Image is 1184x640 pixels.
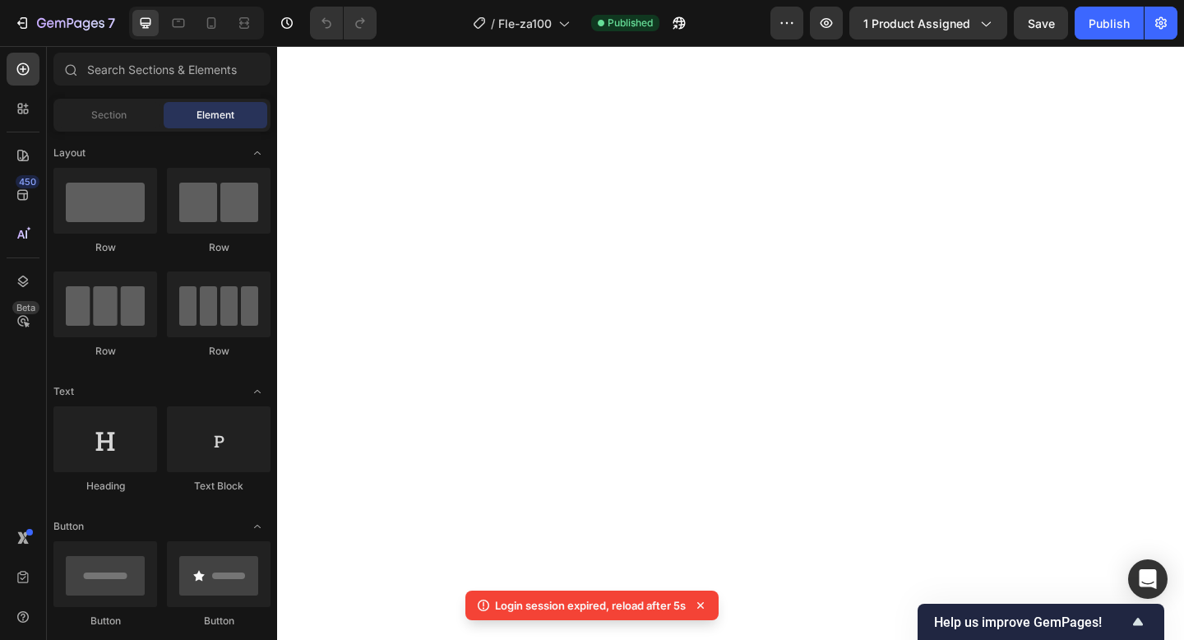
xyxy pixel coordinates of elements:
[197,108,234,123] span: Element
[53,146,86,160] span: Layout
[934,612,1148,632] button: Show survey - Help us improve GemPages!
[495,597,686,614] p: Login session expired, reload after 5s
[277,46,1184,640] iframe: Design area
[310,7,377,39] div: Undo/Redo
[1075,7,1144,39] button: Publish
[53,614,157,628] div: Button
[244,378,271,405] span: Toggle open
[244,513,271,540] span: Toggle open
[1089,15,1130,32] div: Publish
[608,16,653,30] span: Published
[1014,7,1068,39] button: Save
[53,479,157,494] div: Heading
[491,15,495,32] span: /
[16,175,39,188] div: 450
[863,15,970,32] span: 1 product assigned
[934,614,1128,630] span: Help us improve GemPages!
[12,301,39,314] div: Beta
[53,384,74,399] span: Text
[7,7,123,39] button: 7
[1128,559,1168,599] div: Open Intercom Messenger
[53,240,157,255] div: Row
[167,479,271,494] div: Text Block
[167,614,271,628] div: Button
[53,344,157,359] div: Row
[167,240,271,255] div: Row
[167,344,271,359] div: Row
[91,108,127,123] span: Section
[498,15,552,32] span: Fle-za100
[244,140,271,166] span: Toggle open
[53,53,271,86] input: Search Sections & Elements
[849,7,1007,39] button: 1 product assigned
[1028,16,1055,30] span: Save
[53,519,84,534] span: Button
[108,13,115,33] p: 7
